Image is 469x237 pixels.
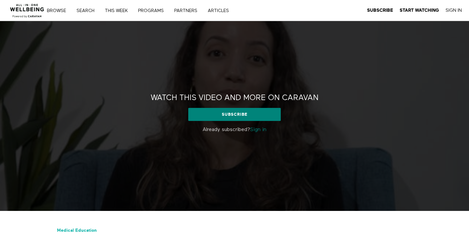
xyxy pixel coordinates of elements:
[250,127,266,132] a: Sign in
[172,8,204,13] a: PARTNERS
[57,228,97,233] a: Medical Education
[74,8,101,13] a: Search
[367,7,393,13] a: Subscribe
[400,7,439,13] a: Start Watching
[136,8,171,13] a: PROGRAMS
[51,7,242,14] nav: Primary
[400,8,439,13] strong: Start Watching
[151,93,319,103] h2: Watch this video and more on CARAVAN
[206,8,236,13] a: ARTICLES
[103,8,135,13] a: THIS WEEK
[45,8,73,13] a: Browse
[446,7,462,13] a: Sign In
[367,8,393,13] strong: Subscribe
[188,108,280,121] a: Subscribe
[138,126,331,134] p: Already subscribed?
